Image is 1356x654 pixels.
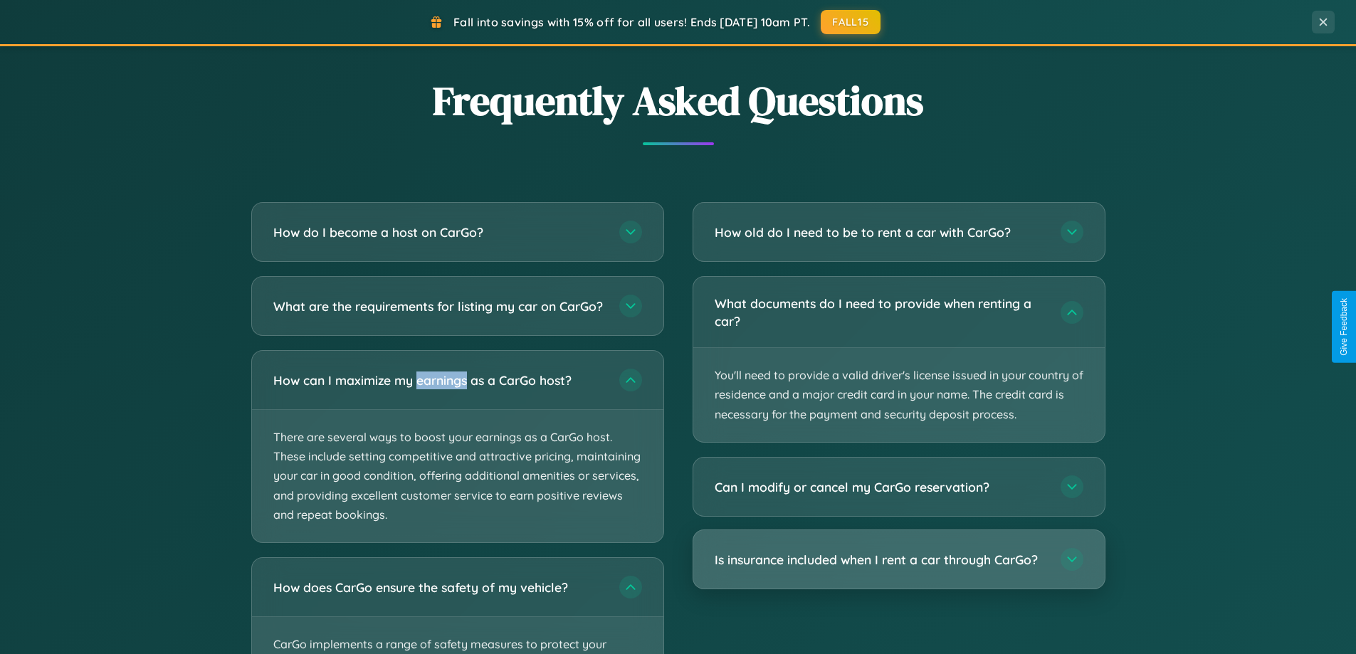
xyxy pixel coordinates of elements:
h3: Is insurance included when I rent a car through CarGo? [715,551,1046,569]
p: There are several ways to boost your earnings as a CarGo host. These include setting competitive ... [252,410,663,542]
div: Give Feedback [1339,298,1349,356]
button: FALL15 [821,10,881,34]
h3: What are the requirements for listing my car on CarGo? [273,297,605,315]
h3: How does CarGo ensure the safety of my vehicle? [273,579,605,596]
h3: Can I modify or cancel my CarGo reservation? [715,478,1046,496]
h3: How old do I need to be to rent a car with CarGo? [715,223,1046,241]
h2: Frequently Asked Questions [251,73,1105,128]
p: You'll need to provide a valid driver's license issued in your country of residence and a major c... [693,348,1105,442]
span: Fall into savings with 15% off for all users! Ends [DATE] 10am PT. [453,15,810,29]
h3: How do I become a host on CarGo? [273,223,605,241]
h3: What documents do I need to provide when renting a car? [715,295,1046,329]
h3: How can I maximize my earnings as a CarGo host? [273,371,605,389]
